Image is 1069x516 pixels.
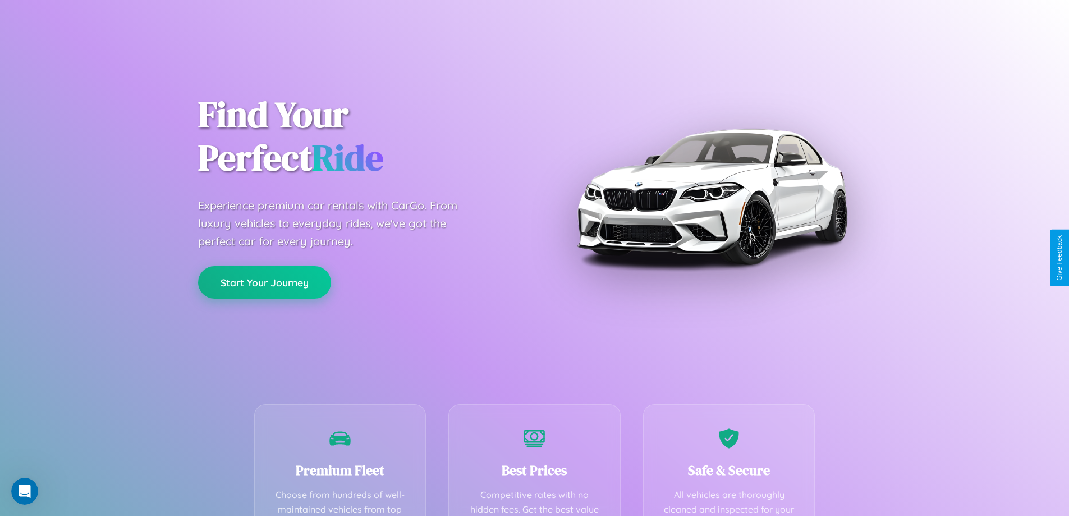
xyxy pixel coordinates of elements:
h3: Safe & Secure [660,461,798,480]
h3: Premium Fleet [272,461,409,480]
button: Start Your Journey [198,266,331,299]
span: Ride [312,133,383,182]
div: Give Feedback [1056,235,1063,281]
img: Premium BMW car rental vehicle [571,56,852,337]
p: Experience premium car rentals with CarGo. From luxury vehicles to everyday rides, we've got the ... [198,197,479,250]
h1: Find Your Perfect [198,93,518,180]
iframe: Intercom live chat [11,478,38,505]
h3: Best Prices [466,461,603,480]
